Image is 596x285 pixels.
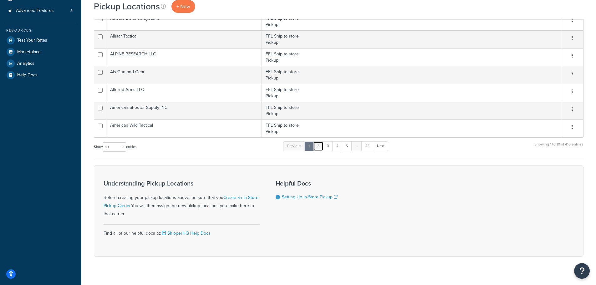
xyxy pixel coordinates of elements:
td: Allstar Tactical [106,30,262,48]
td: Altered Arms LLC [106,84,262,102]
label: Show entries [94,142,136,152]
span: Analytics [17,61,34,66]
span: Test Your Rates [17,38,47,43]
span: + New [176,3,190,10]
a: Analytics [5,58,77,69]
h3: Understanding Pickup Locations [104,180,260,187]
button: Open Resource Center [574,263,590,279]
td: FFL Ship to store Pickup [262,30,561,48]
a: Advanced Features 8 [5,5,77,17]
a: ShipperHQ Help Docs [161,230,211,237]
a: Previous [283,141,305,151]
a: 1 [304,141,314,151]
a: Help Docs [5,69,77,81]
a: Test Your Rates [5,35,77,46]
span: Help Docs [17,73,38,78]
span: 8 [70,8,73,13]
td: American Wild Tactical [106,120,262,137]
span: Marketplace [17,49,41,55]
a: Marketplace [5,46,77,58]
td: American Shooter Supply INC [106,102,262,120]
select: Showentries [103,142,126,152]
td: Als Gun and Gear [106,66,262,84]
a: Setting Up In-Store Pickup [282,194,338,200]
td: FFL Ship to store Pickup [262,120,561,137]
a: 5 [342,141,352,151]
h1: Pickup Locations [94,0,160,13]
div: Showing 1 to 10 of 416 entries [534,141,583,154]
h3: Helpful Docs [276,180,344,187]
td: FFL Ship to store Pickup [262,66,561,84]
a: 3 [323,141,333,151]
td: FFL Ship to store Pickup [262,13,561,30]
td: All Safe Defense Systems [106,13,262,30]
span: Advanced Features [16,8,54,13]
a: 4 [332,141,342,151]
td: FFL Ship to store Pickup [262,102,561,120]
div: Resources [5,28,77,33]
a: 2 [313,141,323,151]
td: FFL Ship to store Pickup [262,48,561,66]
td: FFL Ship to store Pickup [262,84,561,102]
div: Before creating your pickup locations above, be sure that you You will then assign the new pickup... [104,180,260,218]
a: 42 [361,141,374,151]
div: Find all of our helpful docs at: [104,224,260,237]
a: … [351,141,362,151]
td: ALPINE RESEARCH LLC [106,48,262,66]
li: Advanced Features [5,5,77,17]
a: Next [373,141,388,151]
